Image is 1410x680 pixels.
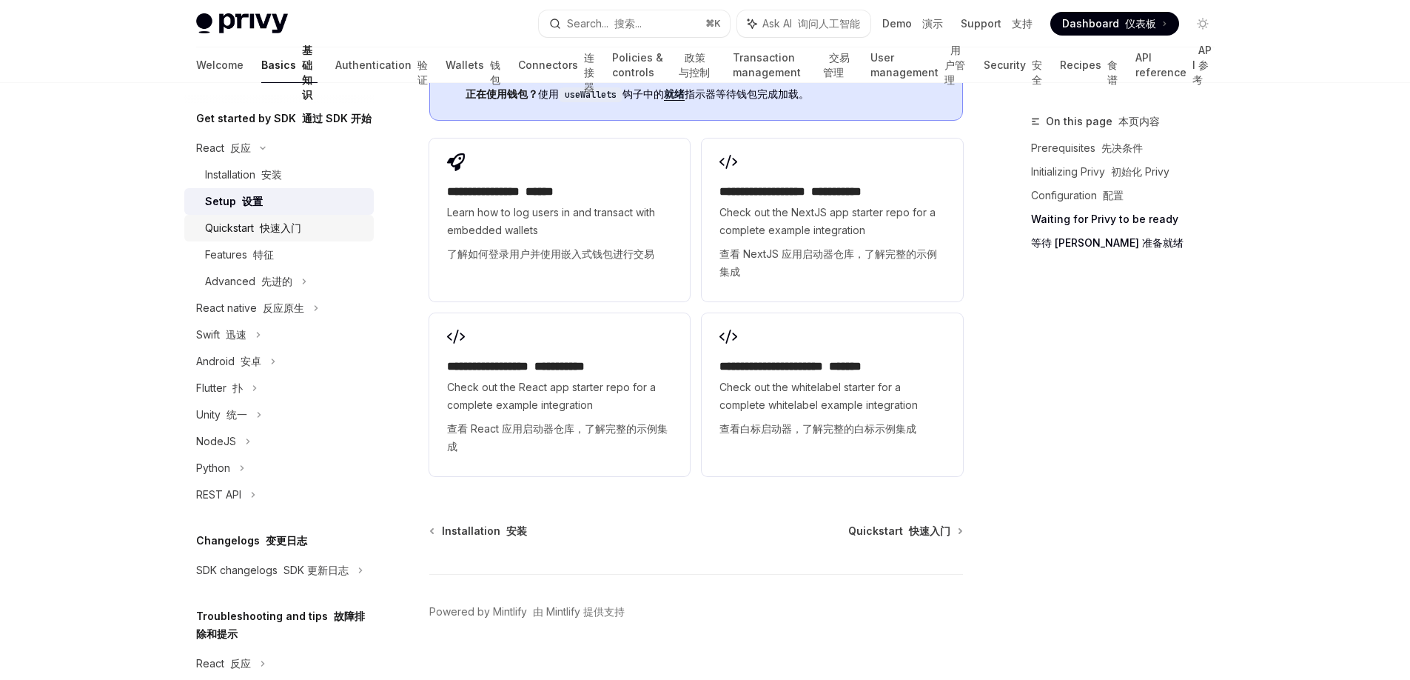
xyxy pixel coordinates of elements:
[196,139,251,157] div: React
[226,408,247,421] font: 统一
[1135,47,1214,83] a: API reference API 参考
[261,47,318,83] a: Basics 基础知识
[612,47,715,83] a: Policies & controls 政策与控制
[848,524,950,539] span: Quickstart
[266,534,307,547] font: 变更日志
[429,604,625,619] a: Powered by Mintlify 由 Mintlify 提供支持
[1103,189,1124,201] font: 配置
[184,215,374,241] a: Quickstart 快速入门
[253,248,274,261] font: 特征
[466,87,809,100] font: 使用 钩子中的 指示器等待钱包完成加载。
[870,47,966,83] a: User management 用户管理
[230,141,251,154] font: 反应
[848,524,961,539] a: Quickstart 快速入门
[196,486,241,504] div: REST API
[302,44,312,101] font: 基础知识
[909,524,950,537] font: 快速入门
[466,87,538,100] strong: 正在使用钱包？
[335,47,428,83] a: Authentication 验证
[733,47,853,83] a: Transaction management 交易管理
[1101,141,1143,154] font: 先决条件
[447,247,654,260] font: 了解如何登录用户并使用嵌入式钱包进行交易
[679,51,710,79] font: 政策与控制
[1062,16,1156,31] span: Dashboard
[882,16,943,31] a: Demo 演示
[196,655,251,673] div: React
[1046,113,1160,130] span: On this page
[567,15,642,33] div: Search...
[196,607,374,643] h5: Troubleshooting and tips
[1031,160,1226,184] a: Initializing Privy 初始化 Privy
[230,657,251,670] font: 反应
[283,564,349,576] font: SDK 更新日志
[719,422,916,435] font: 查看白标启动器，了解完整的白标示例集成
[614,17,642,30] font: 搜索...
[518,47,594,83] a: Connectors 连接器
[196,299,304,317] div: React native
[719,379,944,444] span: Check out the whitelabel starter for a complete whitelabel example integration
[984,47,1042,83] a: Security 安全
[1050,12,1179,36] a: Dashboard 仪表板
[260,221,301,234] font: 快速入门
[1031,236,1184,249] font: 等待 [PERSON_NAME] 准备就绪
[196,561,349,579] div: SDK changelogs
[584,51,594,93] font: 连接器
[242,195,263,207] font: 设置
[196,326,246,344] div: Swift
[196,433,236,450] div: NodeJS
[196,110,372,127] h5: Get started by SDK
[490,59,500,86] font: 钱包
[1107,59,1118,86] font: 食谱
[417,59,428,86] font: 验证
[196,610,365,640] font: 故障排除和提示
[196,47,244,83] a: Welcome
[798,17,860,30] font: 询问人工智能
[205,273,292,290] div: Advanced
[737,10,870,37] button: Ask AI 询问人工智能
[719,247,937,278] font: 查看 NextJS 应用启动器仓库，了解完整的示例集成
[762,16,860,31] span: Ask AI
[533,605,625,618] font: 由 Mintlify 提供支持
[196,353,261,370] div: Android
[205,246,274,264] div: Features
[196,459,230,477] div: Python
[1031,207,1226,261] a: Waiting for Privy to be ready等待 [PERSON_NAME] 准备就绪
[1032,59,1042,86] font: 安全
[1191,12,1215,36] button: Toggle dark mode
[261,275,292,287] font: 先进的
[1012,17,1033,30] font: 支持
[664,87,685,101] a: 就绪
[241,355,261,367] font: 安卓
[1031,184,1226,207] a: Configuration 配置
[205,166,282,184] div: Installation
[196,379,243,397] div: Flutter
[1192,44,1212,86] font: API 参考
[446,47,500,83] a: Wallets 钱包
[719,204,944,287] span: Check out the NextJS app starter repo for a complete example integration
[184,161,374,188] a: Installation 安装
[184,241,374,268] a: Features 特征
[196,532,307,550] h5: Changelogs
[302,112,372,124] font: 通过 SDK 开始
[961,16,1033,31] a: Support 支持
[232,381,243,394] font: 扑
[447,422,668,453] font: 查看 React 应用启动器仓库，了解完整的示例集成
[944,44,965,86] font: 用户管理
[1060,47,1118,83] a: Recipes 食谱
[1125,17,1156,30] font: 仪表板
[559,87,622,102] code: useWallets
[1111,165,1169,178] font: 初始化 Privy
[1118,115,1160,127] font: 本页内容
[431,524,527,539] a: Installation 安装
[205,193,263,210] div: Setup
[1031,136,1226,160] a: Prerequisites 先决条件
[429,139,690,301] a: **** **** **** * **** *Learn how to log users in and transact with embedded wallets了解如何登录用户并使用嵌入式...
[447,379,672,461] span: Check out the React app starter repo for a complete example integration
[705,18,721,30] span: ⌘ K
[196,406,247,424] div: Unity
[196,13,288,34] img: light logo
[263,301,304,314] font: 反应原生
[442,524,527,539] span: Installation
[226,328,246,341] font: 迅速
[506,524,527,537] font: 安装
